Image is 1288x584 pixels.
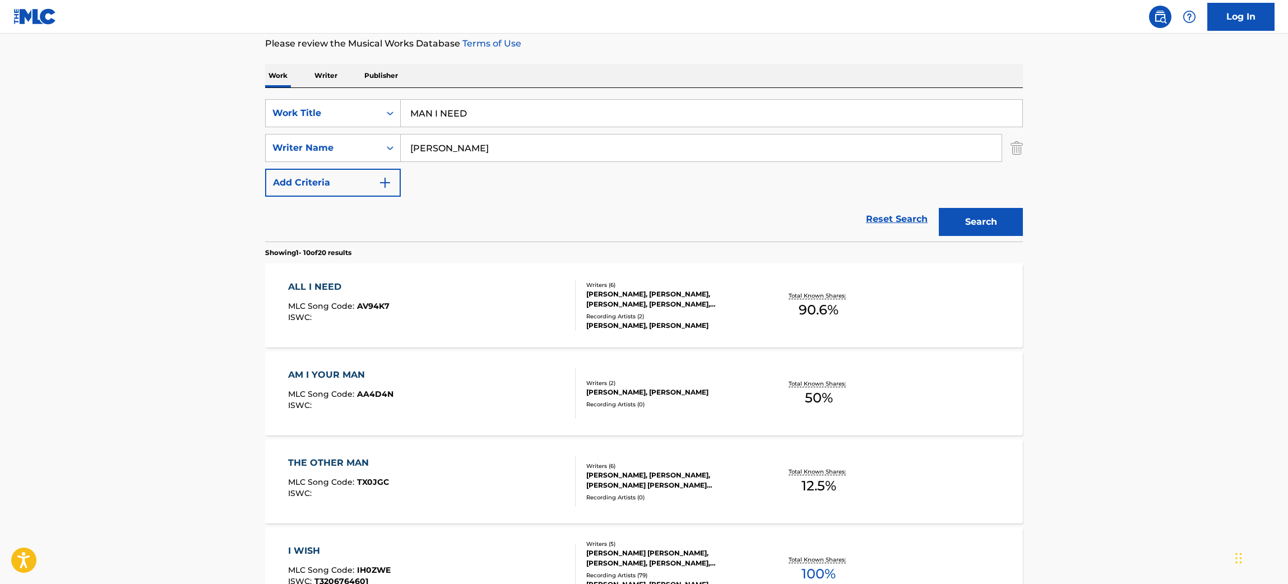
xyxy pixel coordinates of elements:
div: Recording Artists ( 0 ) [586,400,756,409]
button: Add Criteria [265,169,401,197]
span: MLC Song Code : [288,389,357,399]
div: Recording Artists ( 2 ) [586,312,756,321]
span: 50 % [805,388,833,408]
a: Log In [1207,3,1275,31]
span: ISWC : [288,312,314,322]
span: 100 % [801,564,836,584]
span: 90.6 % [799,300,838,320]
div: THE OTHER MAN [288,456,389,470]
a: Reset Search [860,207,933,231]
div: [PERSON_NAME], [PERSON_NAME] [586,321,756,331]
span: TX0JGC [357,477,389,487]
span: AV94K7 [357,301,390,311]
span: AA4D4N [357,389,393,399]
a: ALL I NEEDMLC Song Code:AV94K7ISWC:Writers (6)[PERSON_NAME], [PERSON_NAME], [PERSON_NAME], [PERSO... [265,263,1023,347]
div: Help [1178,6,1201,28]
p: Total Known Shares: [789,291,849,300]
div: Writers ( 2 ) [586,379,756,387]
span: MLC Song Code : [288,565,357,575]
div: Recording Artists ( 0 ) [586,493,756,502]
div: [PERSON_NAME], [PERSON_NAME] [586,387,756,397]
span: ISWC : [288,488,314,498]
p: Total Known Shares: [789,555,849,564]
p: Work [265,64,291,87]
a: Terms of Use [460,38,521,49]
a: THE OTHER MANMLC Song Code:TX0JGCISWC:Writers (6)[PERSON_NAME], [PERSON_NAME], [PERSON_NAME] [PER... [265,439,1023,523]
p: Showing 1 - 10 of 20 results [265,248,351,258]
a: Public Search [1149,6,1171,28]
div: I WISH [288,544,391,558]
span: MLC Song Code : [288,301,357,311]
div: Writers ( 6 ) [586,281,756,289]
div: Writers ( 6 ) [586,462,756,470]
p: Total Known Shares: [789,467,849,476]
p: Total Known Shares: [789,379,849,388]
div: [PERSON_NAME], [PERSON_NAME], [PERSON_NAME] [PERSON_NAME] [PERSON_NAME] [PERSON_NAME], [PERSON_NA... [586,470,756,490]
p: Please review the Musical Works Database [265,37,1023,50]
span: 12.5 % [801,476,836,496]
div: Writers ( 5 ) [586,540,756,548]
div: Work Title [272,106,373,120]
p: Publisher [361,64,401,87]
div: Writer Name [272,141,373,155]
form: Search Form [265,99,1023,242]
iframe: Chat Widget [1232,530,1288,584]
div: [PERSON_NAME] [PERSON_NAME], [PERSON_NAME], [PERSON_NAME], [PERSON_NAME] [586,548,756,568]
div: ALL I NEED [288,280,390,294]
button: Search [939,208,1023,236]
div: AM I YOUR MAN [288,368,393,382]
img: 9d2ae6d4665cec9f34b9.svg [378,176,392,189]
p: Writer [311,64,341,87]
div: [PERSON_NAME], [PERSON_NAME], [PERSON_NAME], [PERSON_NAME], [PERSON_NAME], [PERSON_NAME] [586,289,756,309]
div: Recording Artists ( 79 ) [586,571,756,580]
span: MLC Song Code : [288,477,357,487]
a: AM I YOUR MANMLC Song Code:AA4D4NISWC:Writers (2)[PERSON_NAME], [PERSON_NAME]Recording Artists (0... [265,351,1023,435]
div: Drag [1235,541,1242,575]
img: Delete Criterion [1011,134,1023,162]
span: IH0ZWE [357,565,391,575]
img: MLC Logo [13,8,57,25]
img: search [1153,10,1167,24]
span: ISWC : [288,400,314,410]
img: help [1183,10,1196,24]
